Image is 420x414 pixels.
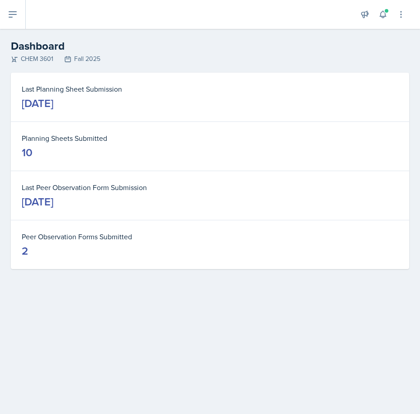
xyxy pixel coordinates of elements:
dt: Last Peer Observation Form Submission [22,182,398,193]
div: [DATE] [22,96,53,111]
dt: Planning Sheets Submitted [22,133,398,144]
dt: Peer Observation Forms Submitted [22,231,398,242]
div: 10 [22,145,33,160]
div: CHEM 3601 Fall 2025 [11,54,409,64]
div: 2 [22,244,28,258]
dt: Last Planning Sheet Submission [22,84,398,94]
h2: Dashboard [11,38,409,54]
div: [DATE] [22,195,53,209]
